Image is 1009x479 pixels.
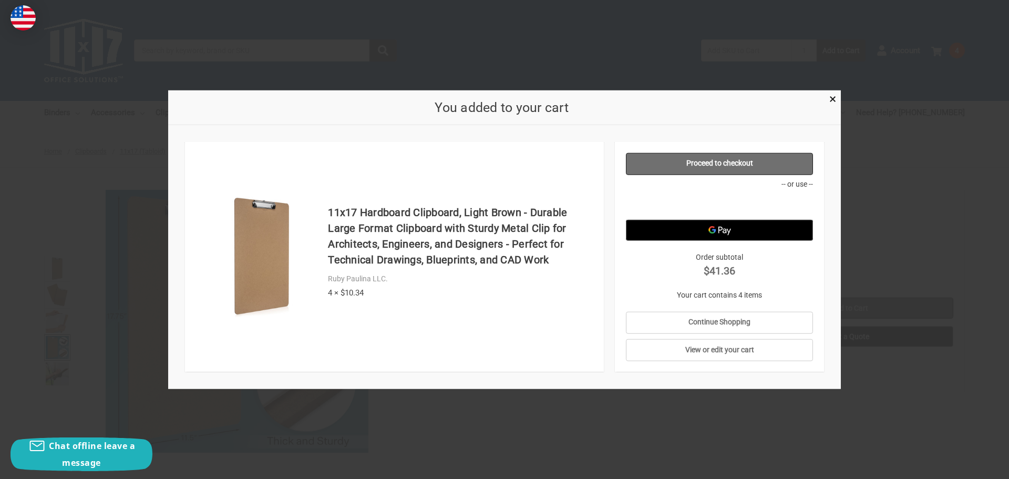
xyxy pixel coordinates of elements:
[827,93,838,104] a: Close
[922,451,1009,479] iframe: Google Customer Reviews
[328,287,593,299] div: 4 × $10.34
[201,196,323,318] img: 11x17 Hardboard Clipboard | Durable, Professional Clipboard for Architects & Engineers
[185,97,819,117] h2: You added to your cart
[626,152,814,175] a: Proceed to checkout
[626,251,814,278] div: Order subtotal
[626,289,814,300] p: Your cart contains 4 items
[328,205,593,268] h4: 11x17 Hardboard Clipboard, Light Brown - Durable Large Format Clipboard with Sturdy Metal Clip fo...
[11,5,36,30] img: duty and tax information for United States
[328,273,593,284] div: Ruby Paulina LLC.
[626,178,814,189] p: -- or use --
[626,262,814,278] strong: $41.36
[626,311,814,333] a: Continue Shopping
[626,193,814,214] iframe: PayPal-paypal
[49,440,135,468] span: Chat offline leave a message
[829,91,836,107] span: ×
[626,339,814,361] a: View or edit your cart
[11,437,152,471] button: Chat offline leave a message
[626,219,814,240] button: Google Pay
